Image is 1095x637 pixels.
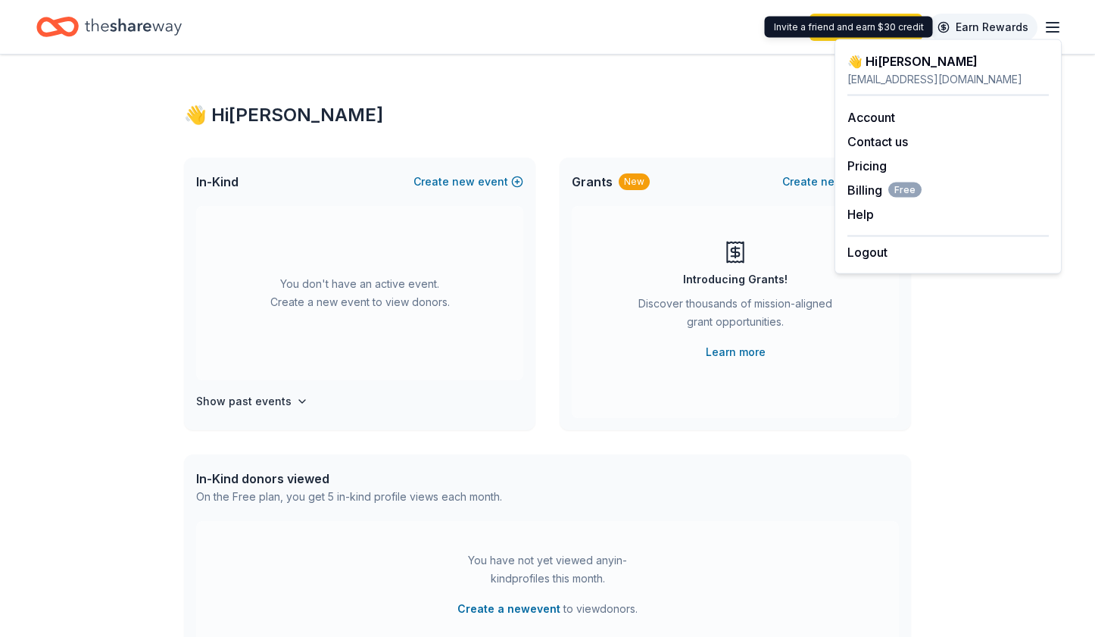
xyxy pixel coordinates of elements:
span: to view donors . [457,600,638,618]
div: In-Kind donors viewed [196,470,502,488]
h4: Show past events [196,392,292,411]
span: new [452,173,475,191]
button: Logout [847,243,888,261]
a: Account [847,110,895,125]
div: Introducing Grants! [683,270,788,289]
button: BillingFree [847,181,922,199]
a: Home [36,9,182,45]
button: Createnewproject [782,173,899,191]
div: 👋 Hi [PERSON_NAME] [847,52,1049,70]
div: Invite a friend and earn $30 credit [765,17,933,38]
a: Start free trial [810,14,922,41]
span: In-Kind [196,173,239,191]
a: Earn Rewards [928,14,1037,41]
span: Billing [847,181,922,199]
div: Discover thousands of mission-aligned grant opportunities. [632,295,838,337]
span: new [821,173,844,191]
a: Learn more [706,343,766,361]
button: Createnewevent [413,173,523,191]
span: Free [888,183,922,198]
div: New [619,173,650,190]
button: Show past events [196,392,308,411]
a: Pricing [847,158,887,173]
button: Help [847,205,874,223]
div: You don't have an active event. Create a new event to view donors. [196,206,523,380]
div: [EMAIL_ADDRESS][DOMAIN_NAME] [847,70,1049,89]
span: Grants [572,173,613,191]
div: On the Free plan, you get 5 in-kind profile views each month. [196,488,502,506]
div: You have not yet viewed any in-kind profiles this month. [453,551,642,588]
button: Create a newevent [457,600,560,618]
div: 👋 Hi [PERSON_NAME] [184,103,911,127]
button: Contact us [847,133,908,151]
